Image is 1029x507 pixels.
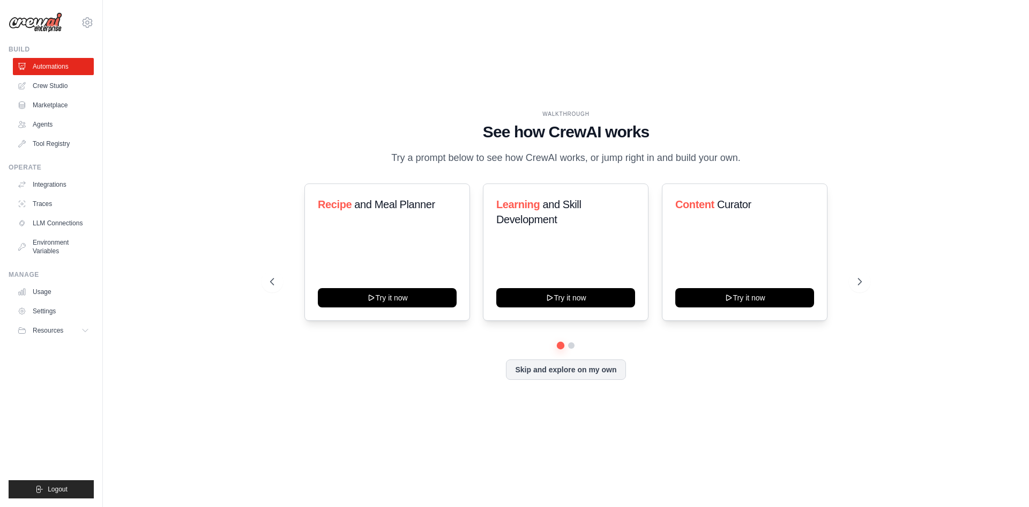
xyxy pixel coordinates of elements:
span: and Meal Planner [354,199,435,210]
a: Integrations [13,176,94,193]
span: Logout [48,485,68,494]
button: Try it now [675,288,814,307]
button: Resources [13,322,94,339]
img: Logo [9,12,62,33]
span: Learning [496,199,540,210]
a: Agents [13,116,94,133]
span: Content [675,199,714,210]
span: Resources [33,326,63,335]
a: Automations [13,58,94,75]
a: LLM Connections [13,215,94,232]
a: Traces [13,195,94,212]
span: Recipe [318,199,352,210]
span: Curator [717,199,751,210]
button: Logout [9,480,94,498]
button: Skip and explore on my own [506,359,625,380]
button: Try it now [496,288,635,307]
p: Try a prompt below to see how CrewAI works, or jump right in and build your own. [386,150,746,166]
span: and Skill Development [496,199,581,225]
a: Environment Variables [13,234,94,260]
div: Operate [9,163,94,172]
h1: See how CrewAI works [270,122,862,142]
div: WALKTHROUGH [270,110,862,118]
a: Crew Studio [13,77,94,94]
div: Manage [9,270,94,279]
div: Build [9,45,94,54]
a: Tool Registry [13,135,94,152]
a: Marketplace [13,97,94,114]
a: Usage [13,283,94,300]
button: Try it now [318,288,457,307]
a: Settings [13,303,94,320]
